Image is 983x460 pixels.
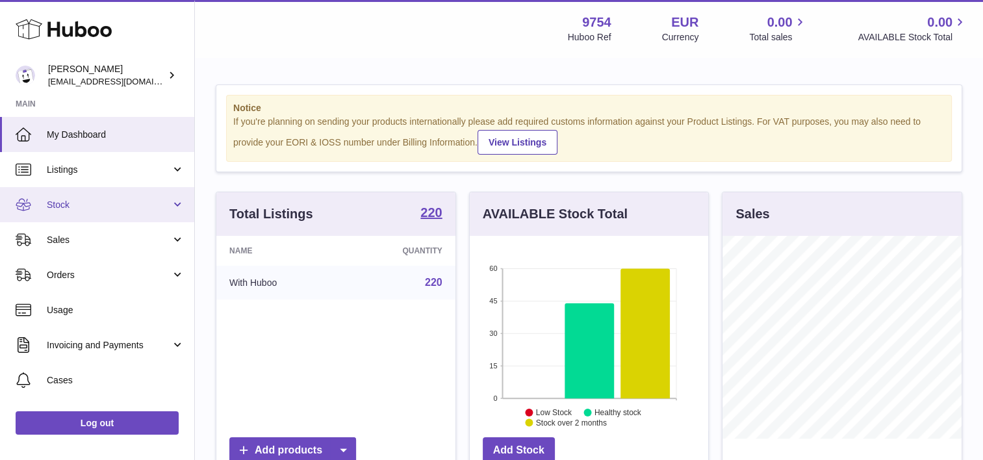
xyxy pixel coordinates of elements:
h3: AVAILABLE Stock Total [483,205,628,223]
span: My Dashboard [47,129,185,141]
strong: 220 [420,206,442,219]
span: [EMAIL_ADDRESS][DOMAIN_NAME] [48,76,191,86]
span: Orders [47,269,171,281]
span: Sales [47,234,171,246]
text: 45 [489,297,497,305]
div: If you're planning on sending your products internationally please add required customs informati... [233,116,945,155]
h3: Sales [735,205,769,223]
text: 0 [493,394,497,402]
img: internalAdmin-9754@internal.huboo.com [16,66,35,85]
div: [PERSON_NAME] [48,63,165,88]
strong: 9754 [582,14,611,31]
a: 0.00 AVAILABLE Stock Total [858,14,967,44]
text: 30 [489,329,497,337]
div: Huboo Ref [568,31,611,44]
a: 220 [420,206,442,222]
a: 0.00 Total sales [749,14,807,44]
span: Cases [47,374,185,387]
a: 220 [425,277,442,288]
span: Usage [47,304,185,316]
span: Listings [47,164,171,176]
text: Healthy stock [594,408,642,417]
th: Quantity [342,236,455,266]
text: Low Stock [536,408,572,417]
text: Stock over 2 months [536,418,607,428]
strong: Notice [233,102,945,114]
a: Log out [16,411,179,435]
a: View Listings [478,130,557,155]
td: With Huboo [216,266,342,300]
span: 0.00 [927,14,952,31]
text: 15 [489,362,497,370]
span: Invoicing and Payments [47,339,171,351]
th: Name [216,236,342,266]
h3: Total Listings [229,205,313,223]
span: 0.00 [767,14,793,31]
text: 60 [489,264,497,272]
span: Total sales [749,31,807,44]
strong: EUR [671,14,698,31]
div: Currency [662,31,699,44]
span: AVAILABLE Stock Total [858,31,967,44]
span: Stock [47,199,171,211]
